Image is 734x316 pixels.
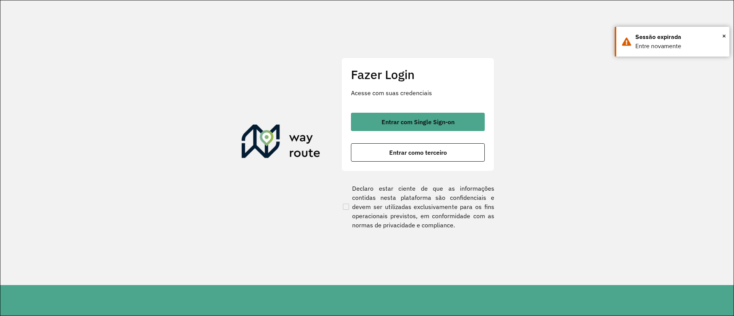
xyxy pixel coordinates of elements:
div: Entre novamente [635,42,724,51]
button: button [351,113,485,131]
img: Roteirizador AmbevTech [242,125,320,161]
h2: Fazer Login [351,67,485,82]
button: Close [722,30,726,42]
span: × [722,30,726,42]
div: Sessão expirada [635,32,724,42]
p: Acesse com suas credenciais [351,88,485,97]
label: Declaro estar ciente de que as informações contidas nesta plataforma são confidenciais e devem se... [341,184,494,230]
span: Entrar como terceiro [389,149,447,156]
span: Entrar com Single Sign-on [382,119,455,125]
button: button [351,143,485,162]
